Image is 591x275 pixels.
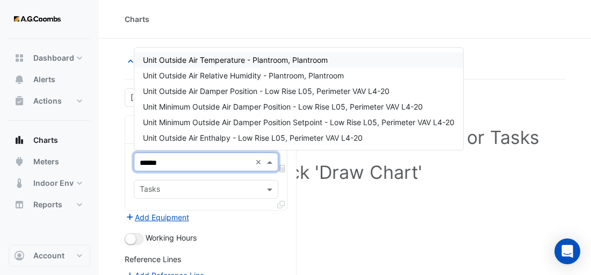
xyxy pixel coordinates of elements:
[138,183,160,197] div: Tasks
[143,102,423,111] span: Unit Minimum Outside Air Damper Position - Low Rise L05, Perimeter VAV L4-20
[143,118,455,127] span: Unit Minimum Outside Air Damper Position Setpoint - Low Rise L05, Perimeter VAV L4-20
[33,74,55,85] span: Alerts
[9,194,90,215] button: Reports
[277,200,285,209] span: Clone Favourites and Tasks from this Equipment to other Equipment
[14,178,25,189] app-icon: Indoor Env
[143,133,363,142] span: Unit Outside Air Enthalpy - Low Rise L05, Perimeter VAV L4-20
[146,233,197,242] span: Working Hours
[9,129,90,151] button: Charts
[255,156,264,168] span: Clear
[9,90,90,112] button: Actions
[143,71,344,80] span: Unit Outside Air Relative Humidity - Plantroom, Plantroom
[125,211,190,223] button: Add Equipment
[148,162,542,184] h1: Click 'Draw Chart'
[9,245,90,266] button: Account
[14,74,25,85] app-icon: Alerts
[554,238,580,264] div: Open Intercom Messenger
[14,199,25,210] app-icon: Reports
[14,156,25,167] app-icon: Meters
[143,86,390,96] span: Unit Outside Air Damper Position - Low Rise L05, Perimeter VAV L4-20
[33,178,74,189] span: Indoor Env
[125,254,181,265] label: Reference Lines
[9,47,90,69] button: Dashboard
[134,47,464,150] ng-dropdown-panel: Options list
[33,96,62,106] span: Actions
[33,199,62,210] span: Reports
[125,52,193,70] button: Hide settings
[14,53,25,63] app-icon: Dashboard
[9,69,90,90] button: Alerts
[125,13,149,25] div: Charts
[13,9,61,30] img: Company Logo
[33,135,58,146] span: Charts
[9,151,90,172] button: Meters
[143,55,328,64] span: Unit Outside Air Temperature - Plantroom, Plantroom
[9,172,90,194] button: Indoor Env
[33,250,64,261] span: Account
[278,164,287,173] span: Choose Function
[14,135,25,146] app-icon: Charts
[33,156,59,167] span: Meters
[33,53,74,63] span: Dashboard
[14,96,25,106] app-icon: Actions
